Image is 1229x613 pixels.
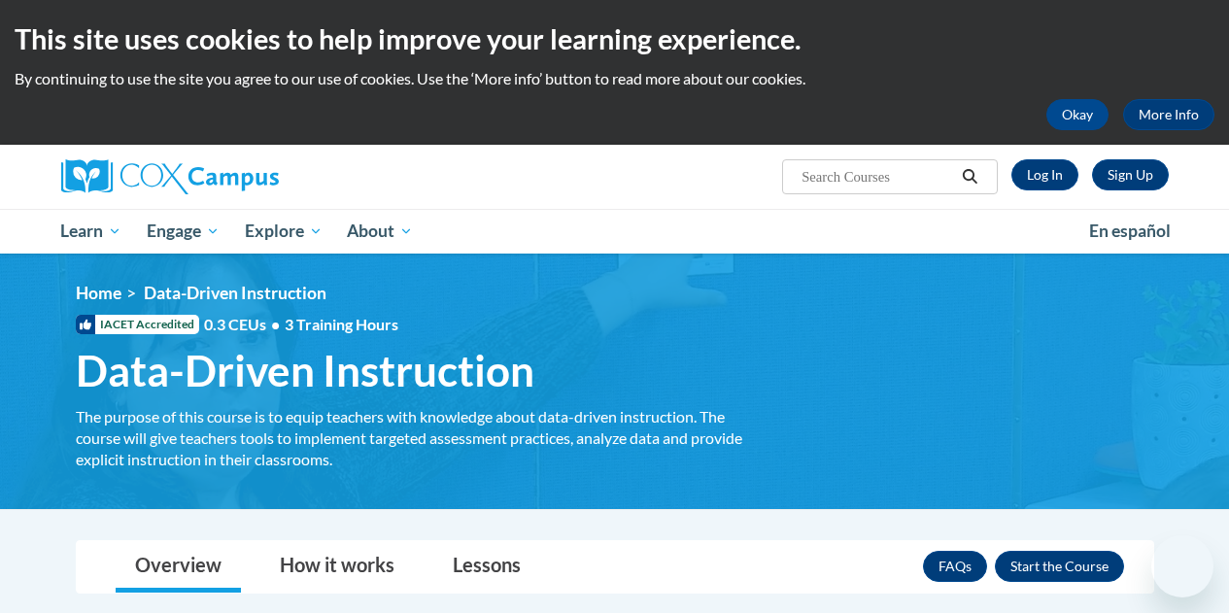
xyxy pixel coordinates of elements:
div: The purpose of this course is to equip teachers with knowledge about data-driven instruction. The... [76,406,746,470]
button: Okay [1046,99,1109,130]
a: Cox Campus [61,159,411,194]
a: Register [1092,159,1169,190]
a: How it works [260,541,414,593]
span: En español [1089,221,1171,241]
div: Main menu [47,209,1183,254]
h2: This site uses cookies to help improve your learning experience. [15,19,1214,58]
span: Engage [147,220,220,243]
a: About [334,209,426,254]
span: About [347,220,413,243]
span: Data-Driven Instruction [76,345,534,396]
a: Log In [1011,159,1078,190]
span: Data-Driven Instruction [144,283,326,303]
a: Home [76,283,121,303]
a: En español [1076,211,1183,252]
span: • [271,315,280,333]
a: Engage [134,209,232,254]
button: Enroll [995,551,1124,582]
span: 0.3 CEUs [204,314,398,335]
span: Explore [245,220,323,243]
a: Explore [232,209,335,254]
span: 3 Training Hours [285,315,398,333]
a: Lessons [433,541,540,593]
button: Search [955,165,984,188]
iframe: Button to launch messaging window [1151,535,1213,597]
a: More Info [1123,99,1214,130]
img: Cox Campus [61,159,279,194]
span: Learn [60,220,121,243]
input: Search Courses [800,165,955,188]
a: FAQs [923,551,987,582]
p: By continuing to use the site you agree to our use of cookies. Use the ‘More info’ button to read... [15,68,1214,89]
a: Learn [49,209,135,254]
span: IACET Accredited [76,315,199,334]
a: Overview [116,541,241,593]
